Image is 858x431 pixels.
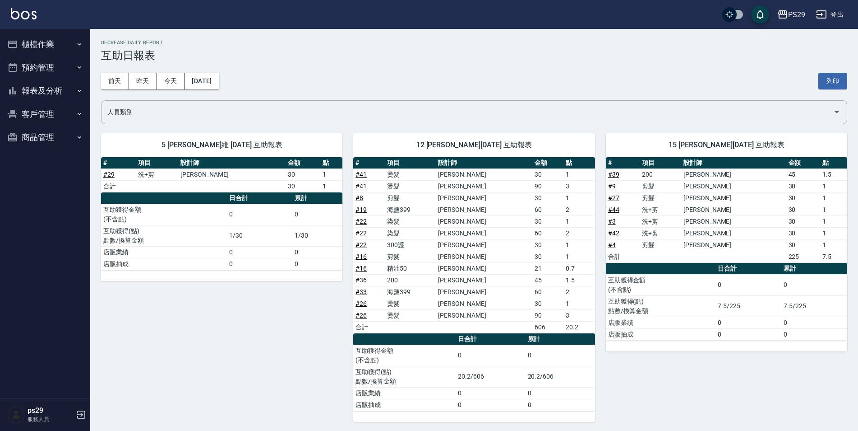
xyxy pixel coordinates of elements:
[385,180,436,192] td: 燙髮
[820,227,847,239] td: 1
[526,333,595,345] th: 累計
[563,157,595,169] th: 點
[11,8,37,19] img: Logo
[355,288,367,295] a: #33
[532,169,564,180] td: 30
[4,103,87,126] button: 客戶管理
[606,157,847,263] table: a dense table
[715,317,781,328] td: 0
[606,317,716,328] td: 店販業績
[355,253,367,260] a: #16
[355,265,367,272] a: #16
[681,180,786,192] td: [PERSON_NAME]
[286,157,320,169] th: 金額
[227,258,292,270] td: 0
[178,169,286,180] td: [PERSON_NAME]
[355,241,367,248] a: #22
[385,215,436,227] td: 染髮
[532,227,564,239] td: 60
[715,295,781,317] td: 7.5/225
[353,345,456,366] td: 互助獲得金額 (不含點)
[781,328,847,340] td: 0
[820,215,847,227] td: 1
[532,180,564,192] td: 90
[532,192,564,204] td: 30
[812,6,847,23] button: 登出
[385,157,436,169] th: 項目
[563,227,595,239] td: 2
[563,239,595,251] td: 1
[436,204,532,215] td: [PERSON_NAME]
[436,227,532,239] td: [PERSON_NAME]
[526,387,595,399] td: 0
[101,49,847,62] h3: 互助日報表
[681,204,786,215] td: [PERSON_NAME]
[563,321,595,333] td: 20.2
[355,194,363,201] a: #8
[385,274,436,286] td: 200
[286,180,320,192] td: 30
[563,298,595,309] td: 1
[436,180,532,192] td: [PERSON_NAME]
[526,399,595,411] td: 0
[532,239,564,251] td: 30
[563,286,595,298] td: 2
[101,204,227,225] td: 互助獲得金額 (不含點)
[355,171,367,178] a: #41
[136,169,178,180] td: 洗+剪
[436,262,532,274] td: [PERSON_NAME]
[781,274,847,295] td: 0
[608,183,616,190] a: #9
[786,215,821,227] td: 30
[456,366,525,387] td: 20.2/606
[385,286,436,298] td: 海鹽399
[640,215,681,227] td: 洗+剪
[715,263,781,275] th: 日合計
[640,204,681,215] td: 洗+剪
[617,141,836,150] span: 15 [PERSON_NAME][DATE] 互助報表
[681,157,786,169] th: 設計師
[105,104,830,120] input: 人員名稱
[157,73,185,89] button: 今天
[532,204,564,215] td: 60
[563,309,595,321] td: 3
[320,169,342,180] td: 1
[563,180,595,192] td: 3
[355,300,367,307] a: #26
[608,218,616,225] a: #3
[608,230,619,237] a: #42
[606,328,716,340] td: 店販抽成
[640,239,681,251] td: 剪髮
[781,263,847,275] th: 累計
[227,246,292,258] td: 0
[292,204,342,225] td: 0
[606,274,716,295] td: 互助獲得金額 (不含點)
[563,204,595,215] td: 2
[286,169,320,180] td: 30
[606,157,640,169] th: #
[715,328,781,340] td: 0
[526,345,595,366] td: 0
[532,286,564,298] td: 60
[606,251,640,262] td: 合計
[353,333,595,411] table: a dense table
[101,73,129,89] button: 前天
[101,180,136,192] td: 合計
[786,227,821,239] td: 30
[820,204,847,215] td: 1
[532,274,564,286] td: 45
[185,73,219,89] button: [DATE]
[608,241,616,248] a: #4
[786,239,821,251] td: 30
[385,309,436,321] td: 燙髮
[681,227,786,239] td: [PERSON_NAME]
[436,239,532,251] td: [PERSON_NAME]
[320,180,342,192] td: 1
[820,239,847,251] td: 1
[640,169,681,180] td: 200
[292,192,342,204] th: 累計
[101,192,342,270] table: a dense table
[532,298,564,309] td: 30
[606,295,716,317] td: 互助獲得(點) 點數/換算金額
[4,33,87,56] button: 櫃檯作業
